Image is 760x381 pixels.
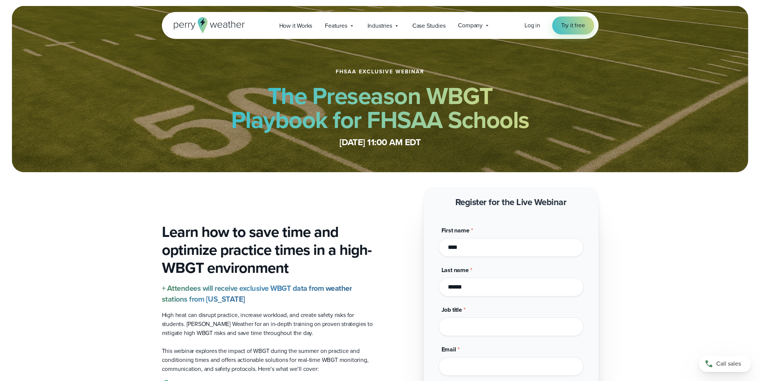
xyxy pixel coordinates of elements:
p: This webinar explores the impact of WBGT during the summer on practice and conditioning times and... [162,347,374,374]
p: High heat can disrupt practice, increase workload, and create safety risks for students. [PERSON_... [162,311,374,338]
span: First name [441,226,470,235]
strong: [DATE] 11:00 AM EDT [339,135,421,149]
span: Call sales [716,359,741,368]
span: Last name [441,266,469,274]
a: Call sales [699,356,751,372]
h1: FHSAA Exclusive Webinar [336,69,424,75]
span: Industries [367,21,392,30]
span: Features [325,21,347,30]
h3: Learn how to save time and optimize practice times in a high-WBGT environment [162,223,374,277]
a: Case Studies [406,18,452,33]
span: Email [441,345,456,354]
span: Try it free [561,21,585,30]
strong: The Preseason WBGT Playbook for FHSAA Schools [231,78,529,137]
strong: Register for the Live Webinar [455,195,567,209]
span: Case Studies [412,21,446,30]
span: Job title [441,305,462,314]
a: Log in [524,21,540,30]
span: Company [458,21,483,30]
strong: + Attendees will receive exclusive WBGT data from weather stations from [US_STATE] [162,283,352,305]
a: Try it free [552,16,594,34]
span: How it Works [279,21,313,30]
a: How it Works [273,18,319,33]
